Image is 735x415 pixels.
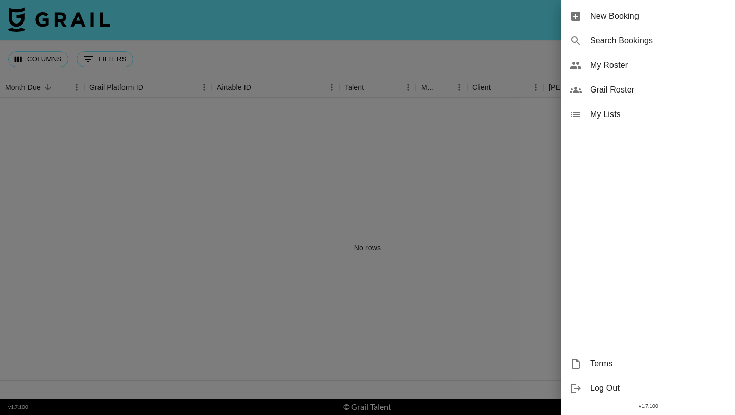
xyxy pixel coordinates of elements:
span: My Lists [590,108,727,121]
span: My Roster [590,59,727,72]
div: Search Bookings [561,29,735,53]
span: Log Out [590,382,727,395]
div: My Roster [561,53,735,78]
div: New Booking [561,4,735,29]
div: Log Out [561,376,735,401]
span: New Booking [590,10,727,22]
div: Grail Roster [561,78,735,102]
span: Search Bookings [590,35,727,47]
span: Terms [590,358,727,370]
span: Grail Roster [590,84,727,96]
div: My Lists [561,102,735,127]
div: Terms [561,352,735,376]
div: v 1.7.100 [561,401,735,411]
